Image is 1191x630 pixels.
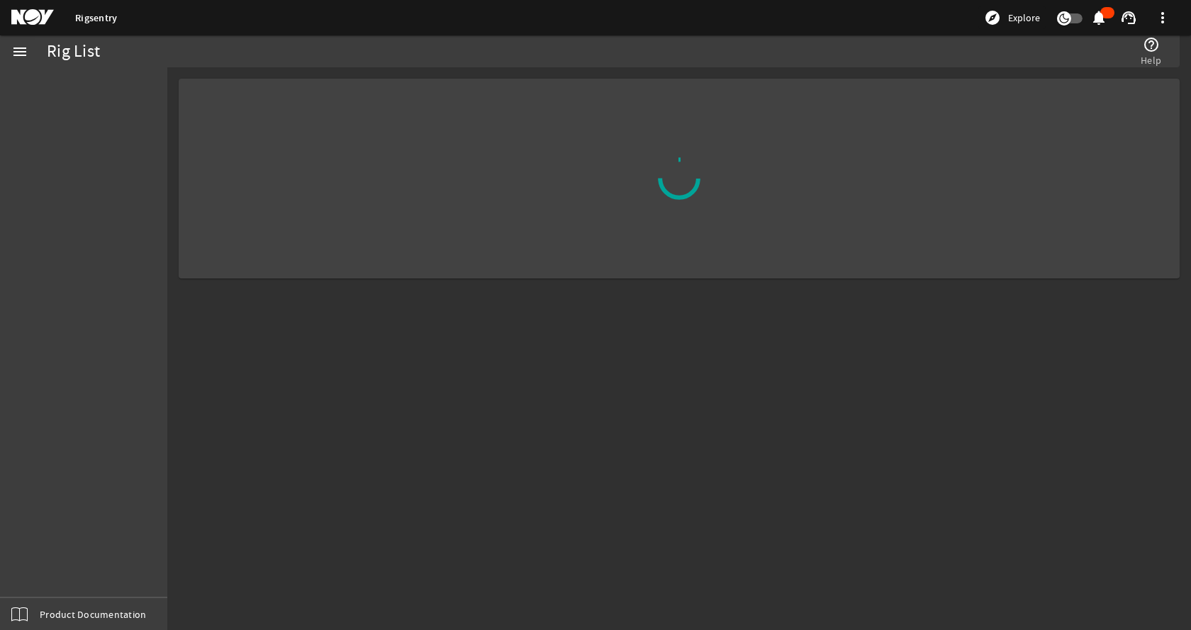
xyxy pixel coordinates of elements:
mat-icon: notifications [1090,9,1107,26]
span: Explore [1008,11,1040,25]
mat-icon: help_outline [1143,36,1160,53]
a: Rigsentry [75,11,117,25]
mat-icon: explore [984,9,1001,26]
span: Help [1141,53,1161,67]
mat-icon: support_agent [1120,9,1137,26]
span: Product Documentation [40,607,146,621]
div: Rig List [47,45,100,59]
button: Explore [978,6,1046,29]
button: more_vert [1146,1,1180,35]
mat-icon: menu [11,43,28,60]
